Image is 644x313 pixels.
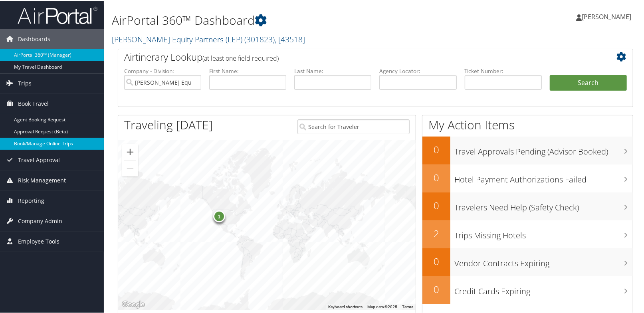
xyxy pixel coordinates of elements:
label: First Name: [209,66,286,74]
a: Open this area in Google Maps (opens a new window) [120,299,147,309]
h1: AirPortal 360™ Dashboard [112,11,464,28]
h3: Travel Approvals Pending (Advisor Booked) [454,141,633,156]
span: Map data ©2025 [367,304,397,308]
a: Terms (opens in new tab) [402,304,413,308]
span: Travel Approval [18,149,60,169]
span: [PERSON_NAME] [582,12,631,20]
h1: Traveling [DATE] [124,116,213,133]
button: Keyboard shortcuts [328,303,363,309]
h3: Trips Missing Hotels [454,225,633,240]
a: [PERSON_NAME] Equity Partners (LEP) [112,33,305,44]
a: [PERSON_NAME] [576,4,639,28]
h3: Credit Cards Expiring [454,281,633,296]
div: 1 [213,210,225,222]
h3: Hotel Payment Authorizations Failed [454,169,633,184]
img: Google [120,299,147,309]
button: Zoom out [122,160,138,176]
h3: Travelers Need Help (Safety Check) [454,197,633,212]
span: ( 301823 ) [244,33,275,44]
h2: 0 [422,282,450,295]
span: Reporting [18,190,44,210]
h2: 0 [422,198,450,212]
h1: My Action Items [422,116,633,133]
input: Search for Traveler [297,119,409,133]
a: 0Travel Approvals Pending (Advisor Booked) [422,136,633,164]
span: Employee Tools [18,231,59,251]
label: Last Name: [294,66,371,74]
span: Risk Management [18,170,66,190]
h2: 0 [422,170,450,184]
a: 0Travelers Need Help (Safety Check) [422,192,633,220]
button: Search [550,74,627,90]
span: (at least one field required) [202,53,279,62]
span: Book Travel [18,93,49,113]
a: 0Vendor Contracts Expiring [422,248,633,275]
h2: 0 [422,254,450,267]
h2: 0 [422,142,450,156]
span: Dashboards [18,28,50,48]
a: 0Credit Cards Expiring [422,275,633,303]
a: 2Trips Missing Hotels [422,220,633,248]
span: Company Admin [18,210,62,230]
label: Agency Locator: [379,66,456,74]
button: Zoom in [122,143,138,159]
span: , [ 43518 ] [275,33,305,44]
span: Trips [18,73,32,93]
label: Ticket Number: [465,66,542,74]
h2: 2 [422,226,450,240]
a: 0Hotel Payment Authorizations Failed [422,164,633,192]
img: airportal-logo.png [18,5,97,24]
label: Company - Division: [124,66,201,74]
h3: Vendor Contracts Expiring [454,253,633,268]
h2: Airtinerary Lookup [124,50,584,63]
